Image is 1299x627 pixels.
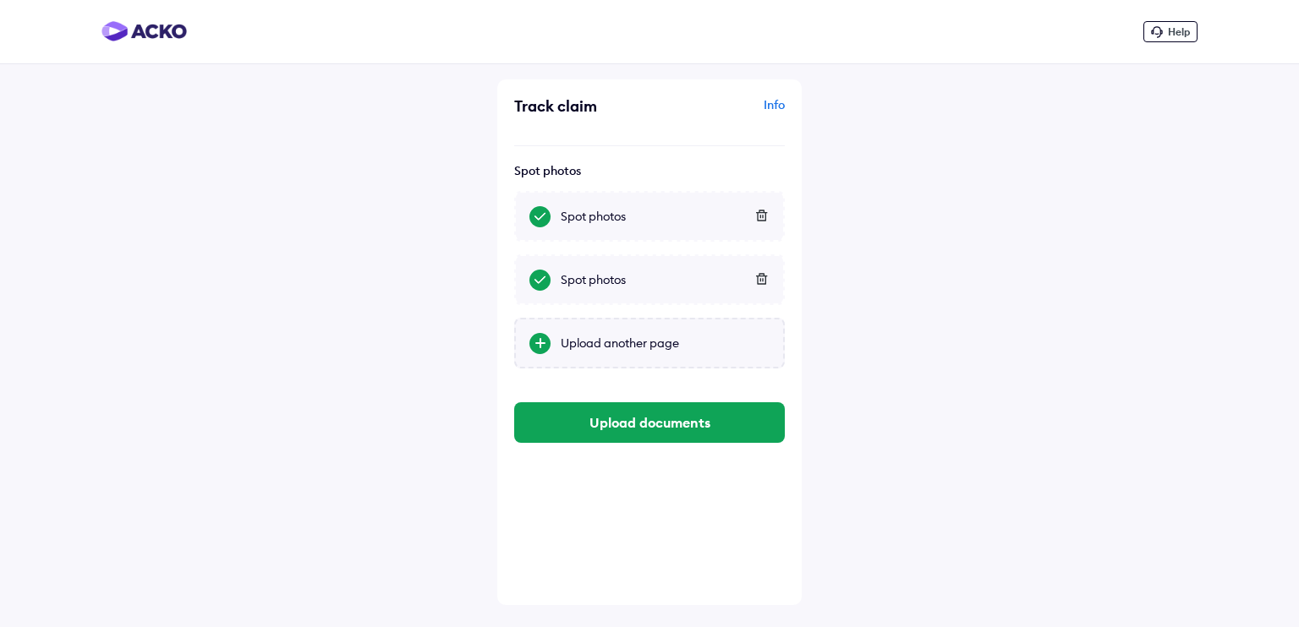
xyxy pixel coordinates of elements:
[561,335,770,352] div: Upload another page
[561,208,770,225] div: Spot photos
[101,21,187,41] img: horizontal-gradient.png
[514,402,785,443] button: Upload documents
[514,96,645,116] div: Track claim
[1168,25,1190,38] span: Help
[654,96,785,128] div: Info
[561,271,770,288] div: Spot photos
[514,163,785,178] div: Spot photos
